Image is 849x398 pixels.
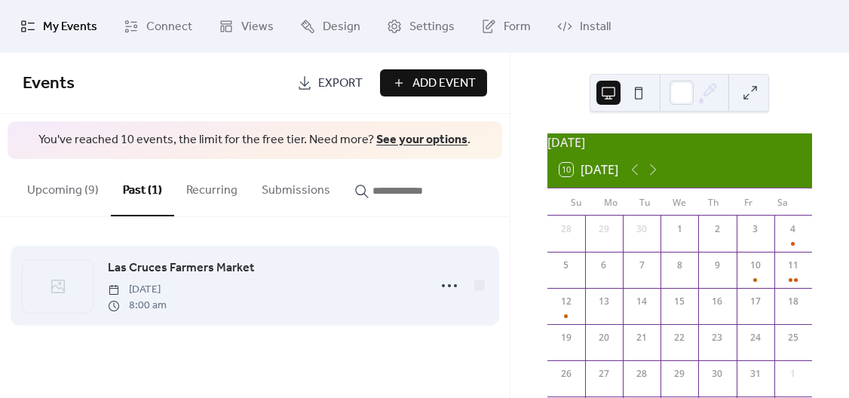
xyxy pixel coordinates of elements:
div: 19 [559,331,573,344]
a: Export [286,69,374,96]
a: See your options [376,128,467,152]
div: Sa [765,188,800,216]
span: Export [318,75,363,93]
a: Views [207,6,285,47]
span: 8:00 am [108,298,167,314]
div: 13 [597,295,611,308]
div: 3 [749,222,762,236]
div: 4 [786,222,800,236]
a: Form [470,6,542,47]
div: 1 [673,222,686,236]
span: Las Cruces Farmers Market [108,259,254,277]
div: 14 [635,295,648,308]
div: Tu [628,188,663,216]
div: 21 [635,331,648,344]
span: My Events [43,18,97,36]
button: Submissions [250,159,342,215]
span: Settings [409,18,455,36]
div: 15 [673,295,686,308]
a: My Events [9,6,109,47]
span: Views [241,18,274,36]
div: 26 [559,367,573,381]
div: 5 [559,259,573,272]
div: 20 [597,331,611,344]
span: Form [504,18,531,36]
div: 28 [559,222,573,236]
button: Upcoming (9) [15,159,111,215]
a: Install [546,6,622,47]
span: Design [323,18,360,36]
div: 1 [786,367,800,381]
a: Las Cruces Farmers Market [108,259,254,278]
span: Events [23,67,75,100]
div: 17 [749,295,762,308]
div: 22 [673,331,686,344]
div: Su [559,188,594,216]
span: You've reached 10 events, the limit for the free tier. Need more? . [23,132,487,148]
div: 12 [559,295,573,308]
div: 31 [749,367,762,381]
div: 27 [597,367,611,381]
div: Th [697,188,731,216]
div: 30 [710,367,724,381]
button: Past (1) [111,159,174,216]
div: 2 [710,222,724,236]
div: 23 [710,331,724,344]
div: 29 [597,222,611,236]
div: 25 [786,331,800,344]
div: 10 [749,259,762,272]
button: 10[DATE] [554,159,624,180]
div: 8 [673,259,686,272]
div: 24 [749,331,762,344]
div: [DATE] [547,133,812,152]
span: Install [580,18,611,36]
div: 7 [635,259,648,272]
span: [DATE] [108,282,167,298]
div: 11 [786,259,800,272]
button: Recurring [174,159,250,215]
a: Settings [375,6,466,47]
div: 6 [597,259,611,272]
span: Connect [146,18,192,36]
div: Fr [731,188,766,216]
div: 30 [635,222,648,236]
div: 29 [673,367,686,381]
div: 9 [710,259,724,272]
div: 18 [786,295,800,308]
div: We [662,188,697,216]
a: Design [289,6,372,47]
a: Connect [112,6,204,47]
div: 28 [635,367,648,381]
div: Mo [593,188,628,216]
div: 16 [710,295,724,308]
